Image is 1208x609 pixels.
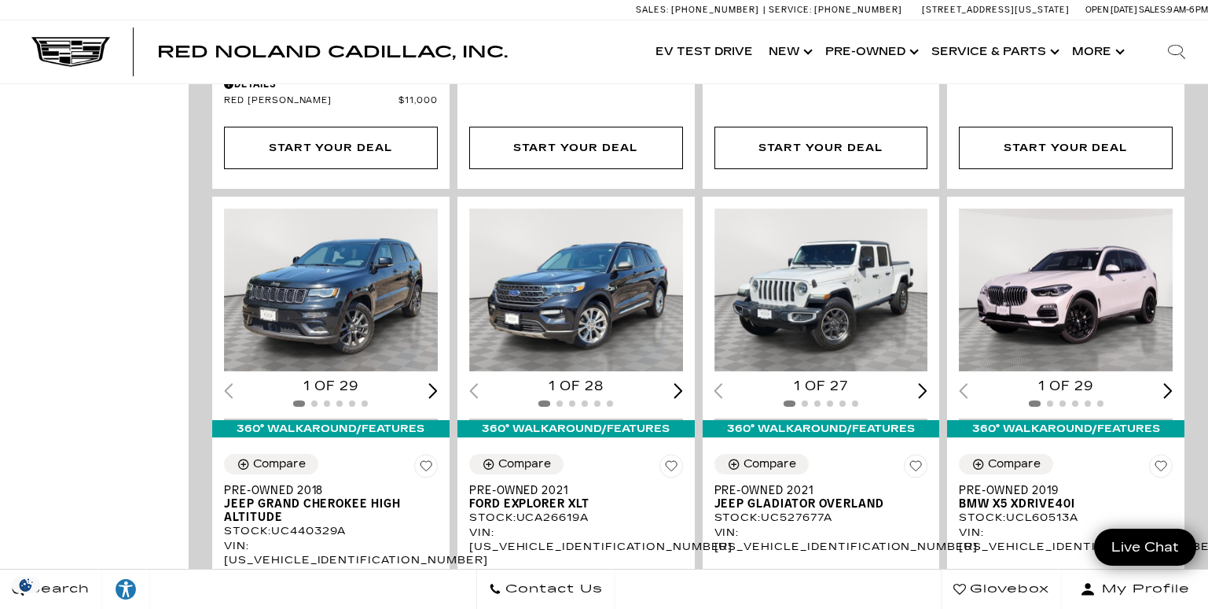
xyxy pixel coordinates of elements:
[1103,538,1187,556] span: Live Chat
[636,6,763,14] a: Sales: [PHONE_NUMBER]
[476,554,568,589] button: pricing tab
[1094,529,1196,566] a: Live Chat
[714,454,809,474] button: Compare Vehicle
[232,567,324,602] button: pricing tab
[224,209,441,371] img: 2018 Jeep Grand Cherokee High Altitude 1
[1004,139,1128,157] div: Start Your Deal
[102,570,150,609] a: Explore your accessibility options
[513,139,637,157] div: Start Your Deal
[714,209,931,371] div: 1 / 2
[469,526,683,554] div: VIN: [US_VEHICLE_IDENTIFICATION_NUMBER]
[1064,20,1129,83] button: More
[469,127,683,169] div: Start Your Deal
[428,383,438,398] div: Next slide
[959,209,1176,371] img: 2019 BMW X5 xDrive40i 1
[959,209,1176,371] div: 1 / 2
[469,209,686,371] div: 1 / 2
[817,20,923,83] a: Pre-Owned
[947,420,1184,437] div: 360° WalkAround/Features
[671,5,759,15] span: [PHONE_NUMBER]
[414,454,438,484] button: Save Vehicle
[703,420,940,437] div: 360° WalkAround/Features
[714,484,928,511] a: Pre-Owned 2021Jeep Gladiator Overland
[761,20,817,83] a: New
[224,539,438,567] div: VIN: [US_VEHICLE_IDENTIFICATION_NUMBER]
[584,554,675,589] button: details tab
[714,484,916,497] span: Pre-Owned 2021
[476,570,615,609] a: Contact Us
[919,383,928,398] div: Next slide
[1145,20,1208,83] div: Search
[714,209,931,371] img: 2021 Jeep Gladiator Overland 1
[501,578,603,600] span: Contact Us
[224,524,438,538] div: Stock : UC440329A
[923,20,1064,83] a: Service & Parts
[967,554,1059,589] button: pricing tab
[959,454,1053,474] button: Compare Vehicle
[339,567,430,602] button: details tab
[253,457,306,471] div: Compare
[457,420,695,437] div: 360° WalkAround/Features
[469,497,671,511] span: Ford Explorer XLT
[1163,383,1173,398] div: Next slide
[959,526,1173,554] div: VIN: [US_VEHICLE_IDENTIFICATION_NUMBER]
[224,209,441,371] div: 1 / 2
[659,454,683,484] button: Save Vehicle
[224,454,318,474] button: Compare Vehicle
[904,454,927,484] button: Save Vehicle
[744,457,796,471] div: Compare
[959,497,1161,511] span: BMW X5 xDrive40i
[714,378,928,395] div: 1 of 27
[469,209,686,371] img: 2021 Ford Explorer XLT 1
[959,484,1173,511] a: Pre-Owned 2019BMW X5 xDrive40i
[814,5,902,15] span: [PHONE_NUMBER]
[1139,5,1167,15] span: Sales:
[224,484,426,497] span: Pre-Owned 2018
[498,457,551,471] div: Compare
[648,20,761,83] a: EV Test Drive
[8,577,44,593] section: Click to Open Cookie Consent Modal
[224,95,398,107] span: Red [PERSON_NAME]
[469,378,683,395] div: 1 of 28
[469,484,671,497] span: Pre-Owned 2021
[769,5,812,15] span: Service:
[966,578,1049,600] span: Glovebox
[959,378,1173,395] div: 1 of 29
[157,42,508,61] span: Red Noland Cadillac, Inc.
[224,127,438,169] div: Start Your Deal
[714,497,916,511] span: Jeep Gladiator Overland
[758,139,883,157] div: Start Your Deal
[157,44,508,60] a: Red Noland Cadillac, Inc.
[959,127,1173,169] div: Start Your Deal
[269,139,393,157] div: Start Your Deal
[1096,578,1190,600] span: My Profile
[922,5,1070,15] a: [STREET_ADDRESS][US_STATE]
[829,554,920,589] button: details tab
[714,127,928,169] div: Start Your Deal
[1149,454,1173,484] button: Save Vehicle
[469,484,683,511] a: Pre-Owned 2021Ford Explorer XLT
[31,37,110,67] img: Cadillac Dark Logo with Cadillac White Text
[102,578,149,601] div: Explore your accessibility options
[721,554,813,589] button: pricing tab
[24,578,90,600] span: Search
[1062,570,1208,609] button: Open user profile menu
[763,6,906,14] a: Service: [PHONE_NUMBER]
[1074,554,1165,589] button: details tab
[469,511,683,525] div: Stock : UCA26619A
[212,420,450,437] div: 360° WalkAround/Features
[674,383,683,398] div: Next slide
[469,454,564,474] button: Compare Vehicle
[1167,5,1208,15] span: 9 AM-6 PM
[636,5,669,15] span: Sales:
[224,484,438,524] a: Pre-Owned 2018Jeep Grand Cherokee High Altitude
[8,577,44,593] img: Opt-Out Icon
[714,511,928,525] div: Stock : UC527677A
[988,457,1041,471] div: Compare
[714,526,928,554] div: VIN: [US_VEHICLE_IDENTIFICATION_NUMBER]
[941,570,1062,609] a: Glovebox
[224,497,426,524] span: Jeep Grand Cherokee High Altitude
[1085,5,1137,15] span: Open [DATE]
[398,95,438,107] span: $11,000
